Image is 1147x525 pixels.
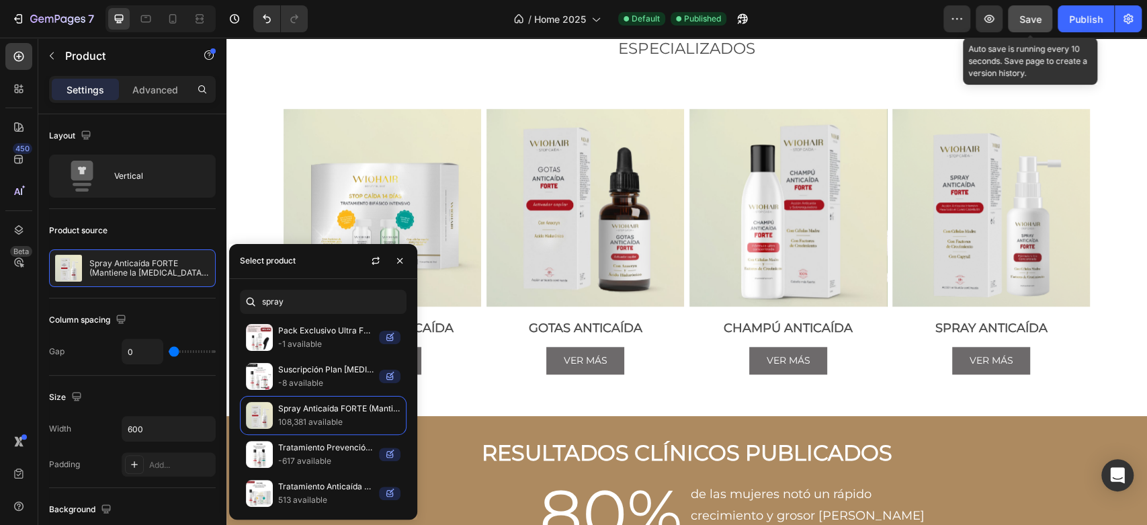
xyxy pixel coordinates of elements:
[240,255,296,267] div: Select product
[743,315,787,331] p: VER MÁS
[13,143,32,154] div: 450
[666,71,863,269] a: Spray Anticaída FORTE (Mantiene la caída regulada- 50ml)
[278,402,400,415] p: Spray Anticaída FORTE (Mantiene la [MEDICAL_DATA] regulada- 50ml)
[1058,5,1114,32] button: Publish
[240,290,407,314] input: Search in Settings & Advanced
[278,441,374,454] p: Tratamiento Prevención Revitalizante (Spray Forte, Champú Forte 150ml y Mascarilla 150ml)
[67,83,104,97] p: Settings
[1069,12,1103,26] div: Publish
[1019,13,1042,25] span: Save
[278,480,374,493] p: Tratamiento Anticaída Completo - 1 Mes (1 Caja de Ampollas, 1 champú Forte 150ml, 1 Spray Forte)
[114,161,196,192] div: Vertical
[278,376,374,390] p: -8 available
[49,458,80,471] div: Padding
[726,309,804,337] a: Rich Text Editor. Editing area: main
[255,402,666,428] strong: RESULTADOS CLÍNICOS PUBLICADOS
[1008,5,1052,32] button: Save
[5,5,100,32] button: 7
[523,309,601,337] a: VER MÁS
[49,346,65,358] div: Gap
[464,449,645,464] span: de las mujeres notó un rápido
[278,493,374,507] p: 513 available
[278,363,374,376] p: Suscripción Plan [MEDICAL_DATA] Moderada (Spray Forte, Champú Forte 150ml)
[132,83,178,97] p: Advanced
[1101,459,1134,491] div: Open Intercom Messenger
[49,423,71,435] div: Width
[528,12,532,26] span: /
[684,13,721,25] span: Published
[540,315,584,331] p: VER MÁS
[278,324,374,337] p: Pack Exclusivo Ultra Forte (1 Champú Forte 150ml, 1 Spray Anticaída, 1 Exfoliante Anticaída, 1 Ce...
[320,309,398,337] button: <p>VER MÁS</p>
[463,71,661,269] img: bote de champu anticaida junto con su caja de la marca anticaida capilar wiohair
[534,12,586,26] span: Home 2025
[49,225,108,237] div: Product source
[246,441,273,468] img: collections
[464,471,698,485] span: crecimiento y grosor [PERSON_NAME]
[313,435,456,517] span: 80%
[463,71,661,269] a: Champú Anticaída FORTE - 150ml
[497,283,626,298] span: CHAMPÚ ANTICAÍDA
[226,38,1147,525] iframe: Design area
[260,71,458,269] img: Gotas anticaida junto con su caja
[246,324,273,351] img: collections
[246,480,273,507] img: collections
[122,339,163,364] input: Auto
[302,283,416,298] span: GOTAS ANTICAÍDA
[49,127,94,145] div: Layout
[49,501,114,519] div: Background
[278,454,374,468] p: -617 available
[10,246,32,257] div: Beta
[49,311,129,329] div: Column spacing
[253,5,308,32] div: Undo/Redo
[278,337,374,351] p: -1 available
[246,402,273,429] img: collections
[149,459,212,471] div: Add...
[337,315,381,331] p: VER MÁS
[122,417,215,441] input: Auto
[709,283,821,298] span: SPRAY ANTICAÍDA
[278,415,400,429] p: 108,381 available
[55,255,82,282] img: product feature img
[89,259,210,278] p: Spray Anticaída FORTE (Mantiene la [MEDICAL_DATA] regulada- 50ml)
[260,71,458,269] a: Gotas Anticaída y Activador Crecimiento Capilar- 50ml
[65,48,179,64] p: Product
[743,315,787,331] div: Rich Text Editor. Editing area: main
[632,13,660,25] span: Default
[88,11,94,27] p: 7
[49,389,85,407] div: Size
[246,363,273,390] img: collections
